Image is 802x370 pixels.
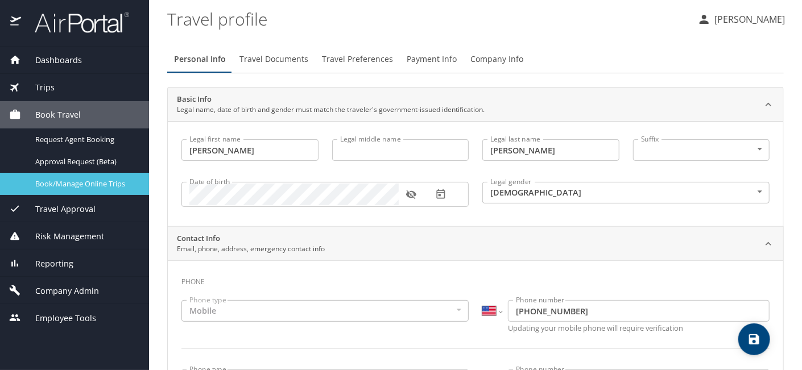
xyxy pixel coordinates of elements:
div: ​ [633,139,770,161]
span: Trips [21,81,55,94]
span: Payment Info [407,52,457,66]
button: save [738,323,770,355]
span: Reporting [21,257,73,270]
span: Book Travel [21,109,81,121]
button: [PERSON_NAME] [693,9,789,30]
div: Mobile [181,300,469,322]
span: Request Agent Booking [35,134,135,145]
p: Updating your mobile phone will require verification [508,325,770,332]
img: icon-airportal.png [10,11,22,34]
span: Approval Request (Beta) [35,156,135,167]
h3: Phone [181,269,770,289]
h2: Contact Info [177,233,325,244]
div: Contact InfoEmail, phone, address, emergency contact info [168,227,783,261]
span: Personal Info [174,52,226,66]
div: Profile [167,45,784,73]
img: airportal-logo.png [22,11,129,34]
span: Employee Tools [21,312,96,325]
span: Book/Manage Online Trips [35,178,135,189]
span: Travel Approval [21,203,96,215]
p: [PERSON_NAME] [711,13,785,26]
h2: Basic Info [177,94,485,105]
div: Basic InfoLegal name, date of birth and gender must match the traveler's government-issued identi... [168,121,783,226]
p: Email, phone, address, emergency contact info [177,244,325,254]
span: Company Info [470,52,523,66]
span: Travel Documents [239,52,308,66]
span: Risk Management [21,230,104,243]
span: Company Admin [21,285,99,297]
span: Dashboards [21,54,82,66]
p: Legal name, date of birth and gender must match the traveler's government-issued identification. [177,105,485,115]
div: Basic InfoLegal name, date of birth and gender must match the traveler's government-issued identi... [168,88,783,122]
span: Travel Preferences [322,52,393,66]
h1: Travel profile [167,1,688,36]
div: [DEMOGRAPHIC_DATA] [482,182,770,203]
